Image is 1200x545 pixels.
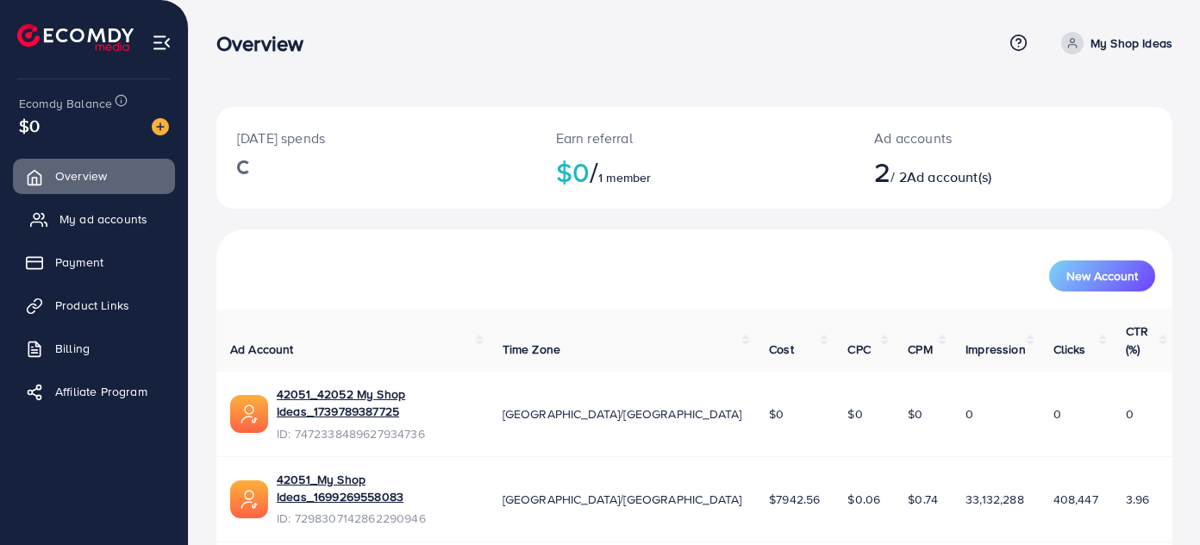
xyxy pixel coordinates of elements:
span: [GEOGRAPHIC_DATA]/[GEOGRAPHIC_DATA] [503,405,742,423]
span: 33,132,288 [966,491,1024,508]
a: 42051_My Shop Ideas_1699269558083 [277,471,475,506]
span: 0 [1053,405,1061,423]
a: Payment [13,245,175,279]
span: 408,447 [1053,491,1098,508]
span: CPM [908,341,932,358]
p: [DATE] spends [237,128,515,148]
a: 42051_42052 My Shop Ideas_1739789387725 [277,385,475,421]
span: Ad Account [230,341,294,358]
img: logo [17,24,134,51]
span: Ecomdy Balance [19,95,112,112]
span: 2 [874,152,891,191]
span: New Account [1066,270,1138,282]
span: $0 [847,405,862,423]
span: My ad accounts [59,210,147,228]
span: $0 [19,113,40,138]
span: $0 [908,405,922,423]
span: Cost [769,341,794,358]
span: Payment [55,254,103,271]
img: menu [152,33,172,53]
a: Affiliate Program [13,374,175,409]
img: ic-ads-acc.e4c84228.svg [230,480,268,518]
span: 0 [1126,405,1134,423]
span: [GEOGRAPHIC_DATA]/[GEOGRAPHIC_DATA] [503,491,742,508]
img: ic-ads-acc.e4c84228.svg [230,395,268,433]
span: ID: 7298307142862290946 [277,510,475,527]
button: New Account [1049,260,1155,291]
span: 3.96 [1126,491,1150,508]
span: ID: 7472338489627934736 [277,425,475,442]
span: Overview [55,167,107,185]
h3: Overview [216,31,317,56]
span: Billing [55,340,90,357]
p: Ad accounts [874,128,1072,148]
a: My Shop Ideas [1054,32,1172,54]
span: $0.06 [847,491,880,508]
span: $0 [769,405,784,423]
span: $0.74 [908,491,938,508]
img: image [152,118,169,135]
span: 1 member [598,169,651,186]
h2: $0 [556,155,834,188]
a: Product Links [13,288,175,323]
span: Clicks [1053,341,1086,358]
p: My Shop Ideas [1091,33,1172,53]
a: Billing [13,331,175,366]
a: Overview [13,159,175,193]
span: $7942.56 [769,491,820,508]
span: Affiliate Program [55,383,147,400]
span: 0 [966,405,973,423]
span: CPC [847,341,870,358]
span: CTR (%) [1126,323,1148,357]
p: Earn referral [556,128,834,148]
span: Product Links [55,297,129,314]
h2: / 2 [874,155,1072,188]
a: My ad accounts [13,202,175,236]
span: Impression [966,341,1026,358]
span: / [590,152,598,191]
span: Ad account(s) [907,167,991,186]
span: Time Zone [503,341,560,358]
